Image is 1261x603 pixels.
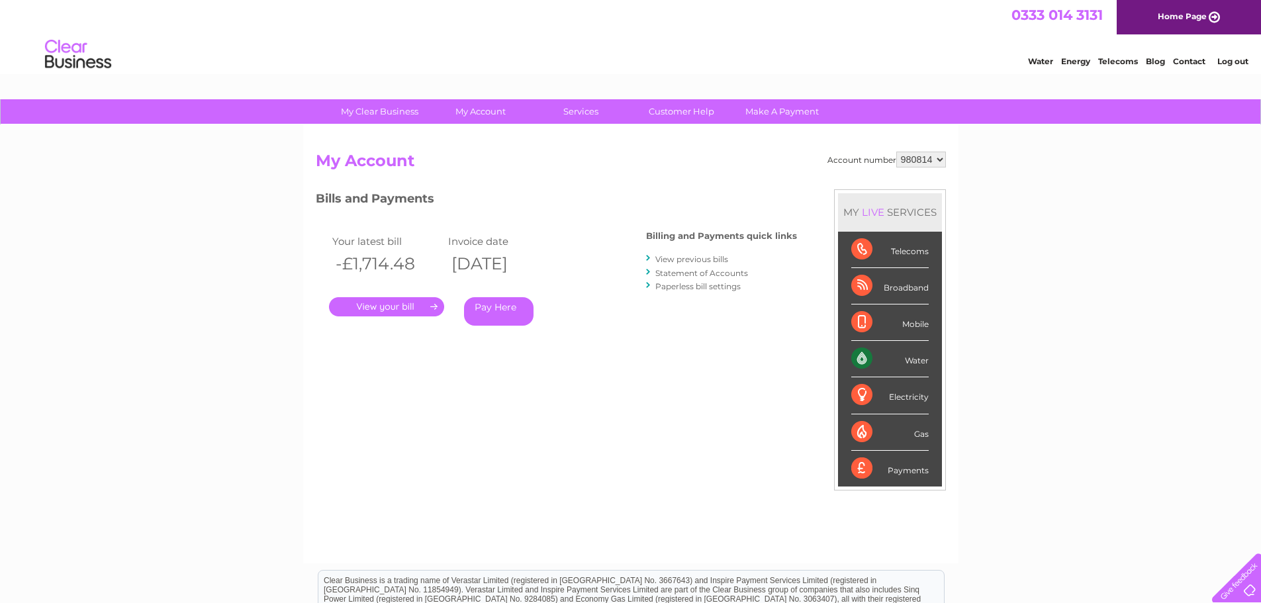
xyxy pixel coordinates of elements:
[1028,56,1053,66] a: Water
[445,232,561,250] td: Invoice date
[1098,56,1138,66] a: Telecoms
[318,7,944,64] div: Clear Business is a trading name of Verastar Limited (registered in [GEOGRAPHIC_DATA] No. 3667643...
[627,99,736,124] a: Customer Help
[1217,56,1248,66] a: Log out
[655,254,728,264] a: View previous bills
[325,99,434,124] a: My Clear Business
[316,189,797,212] h3: Bills and Payments
[655,281,741,291] a: Paperless bill settings
[851,341,929,377] div: Water
[646,231,797,241] h4: Billing and Payments quick links
[851,268,929,304] div: Broadband
[1146,56,1165,66] a: Blog
[655,268,748,278] a: Statement of Accounts
[727,99,837,124] a: Make A Payment
[329,297,444,316] a: .
[838,193,942,231] div: MY SERVICES
[827,152,946,167] div: Account number
[851,414,929,451] div: Gas
[1061,56,1090,66] a: Energy
[44,34,112,75] img: logo.png
[426,99,535,124] a: My Account
[1011,7,1103,23] a: 0333 014 3131
[1173,56,1205,66] a: Contact
[316,152,946,177] h2: My Account
[445,250,561,277] th: [DATE]
[526,99,635,124] a: Services
[851,232,929,268] div: Telecoms
[851,451,929,487] div: Payments
[859,206,887,218] div: LIVE
[851,377,929,414] div: Electricity
[329,232,445,250] td: Your latest bill
[329,250,445,277] th: -£1,714.48
[851,304,929,341] div: Mobile
[464,297,534,326] a: Pay Here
